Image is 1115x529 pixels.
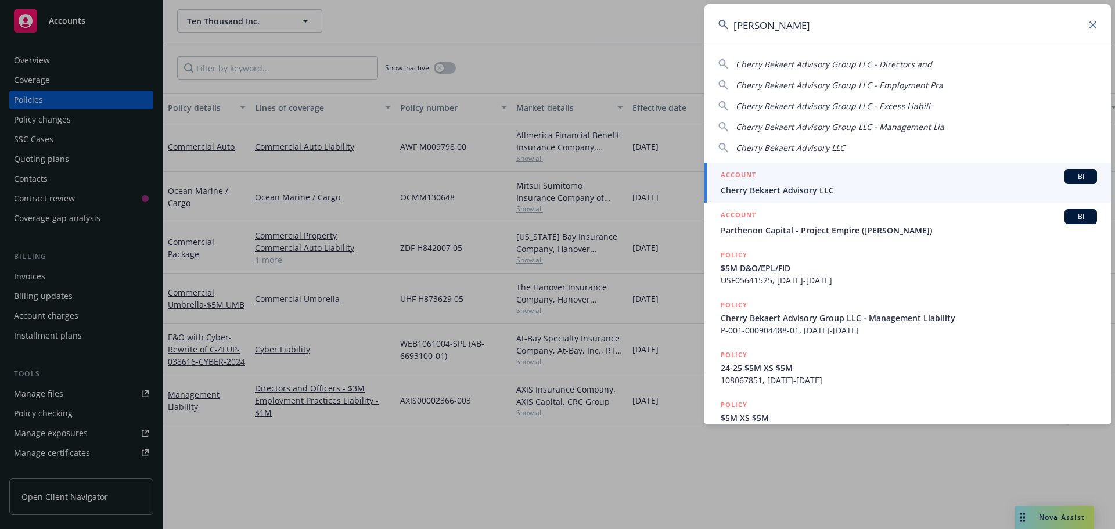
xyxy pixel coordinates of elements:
[721,184,1097,196] span: Cherry Bekaert Advisory LLC
[721,312,1097,324] span: Cherry Bekaert Advisory Group LLC - Management Liability
[721,349,747,361] h5: POLICY
[721,249,747,261] h5: POLICY
[721,262,1097,274] span: $5M D&O/EPL/FID
[704,4,1111,46] input: Search...
[736,121,944,132] span: Cherry Bekaert Advisory Group LLC - Management Lia
[704,163,1111,203] a: ACCOUNTBICherry Bekaert Advisory LLC
[1069,171,1092,182] span: BI
[1069,211,1092,222] span: BI
[721,169,756,183] h5: ACCOUNT
[721,224,1097,236] span: Parthenon Capital - Project Empire ([PERSON_NAME])
[721,412,1097,424] span: $5M XS $5M
[704,243,1111,293] a: POLICY$5M D&O/EPL/FIDUSF05641525, [DATE]-[DATE]
[736,59,932,70] span: Cherry Bekaert Advisory Group LLC - Directors and
[721,399,747,411] h5: POLICY
[704,203,1111,243] a: ACCOUNTBIParthenon Capital - Project Empire ([PERSON_NAME])
[736,80,943,91] span: Cherry Bekaert Advisory Group LLC - Employment Pra
[736,100,930,111] span: Cherry Bekaert Advisory Group LLC - Excess Liabili
[721,299,747,311] h5: POLICY
[704,343,1111,393] a: POLICY24-25 $5M XS $5M108067851, [DATE]-[DATE]
[704,393,1111,442] a: POLICY$5M XS $5M
[721,362,1097,374] span: 24-25 $5M XS $5M
[721,209,756,223] h5: ACCOUNT
[704,293,1111,343] a: POLICYCherry Bekaert Advisory Group LLC - Management LiabilityP-001-000904488-01, [DATE]-[DATE]
[721,374,1097,386] span: 108067851, [DATE]-[DATE]
[721,274,1097,286] span: USF05641525, [DATE]-[DATE]
[721,324,1097,336] span: P-001-000904488-01, [DATE]-[DATE]
[736,142,845,153] span: Cherry Bekaert Advisory LLC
